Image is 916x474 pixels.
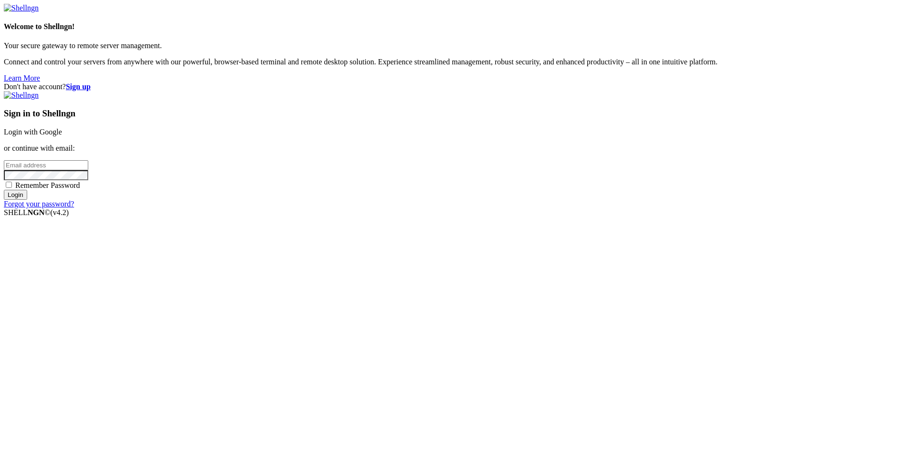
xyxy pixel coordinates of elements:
[4,200,74,208] a: Forgot your password?
[4,91,39,100] img: Shellngn
[4,144,912,153] p: or continue with email:
[51,208,69,216] span: 4.2.0
[4,160,88,170] input: Email address
[28,208,45,216] b: NGN
[4,74,40,82] a: Learn More
[4,82,912,91] div: Don't have account?
[4,22,912,31] h4: Welcome to Shellngn!
[4,208,69,216] span: SHELL ©
[15,181,80,189] span: Remember Password
[4,108,912,119] h3: Sign in to Shellngn
[66,82,91,91] a: Sign up
[4,41,912,50] p: Your secure gateway to remote server management.
[6,182,12,188] input: Remember Password
[4,190,27,200] input: Login
[4,4,39,12] img: Shellngn
[4,58,912,66] p: Connect and control your servers from anywhere with our powerful, browser-based terminal and remo...
[4,128,62,136] a: Login with Google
